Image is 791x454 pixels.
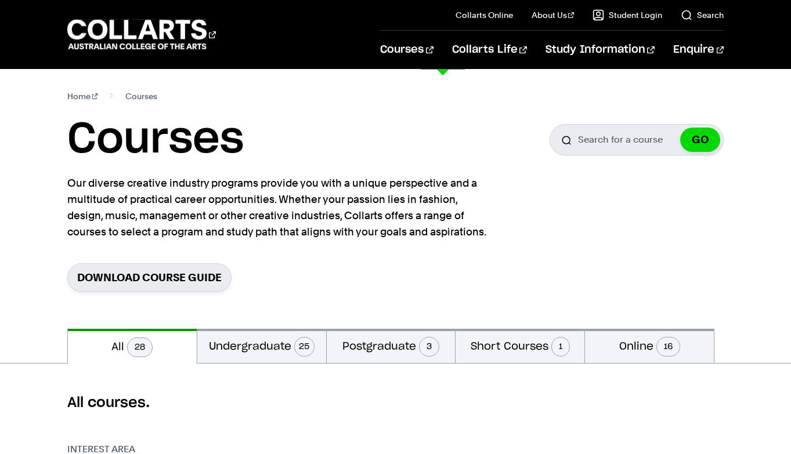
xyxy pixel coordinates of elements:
span: 28 [127,337,153,357]
button: Short Courses1 [456,329,584,363]
input: Search for a course [550,124,724,155]
div: Go to homepage [67,18,216,51]
a: Student Login [593,9,662,21]
span: 1 [551,337,570,357]
span: 3 [419,337,439,357]
a: Collarts Online [456,9,513,21]
h1: Courses [67,114,244,166]
button: Online16 [585,329,714,363]
a: Collarts Life [452,31,527,69]
button: GO [680,128,720,152]
a: Courses [380,31,433,69]
button: Undergraduate25 [197,329,326,363]
span: 16 [656,337,680,357]
a: About Us [532,9,575,21]
a: Download Course Guide [67,263,232,292]
a: Search [681,9,724,21]
button: Postgraduate3 [327,329,456,363]
a: Home [67,88,98,104]
a: Study Information [546,31,655,69]
a: Enquire [673,31,724,69]
h2: All courses. [67,394,724,412]
p: Our diverse creative industry programs provide you with a unique perspective and a multitude of p... [67,175,491,240]
button: All28 [68,329,197,364]
span: 25 [294,337,315,357]
span: Courses [125,88,157,104]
